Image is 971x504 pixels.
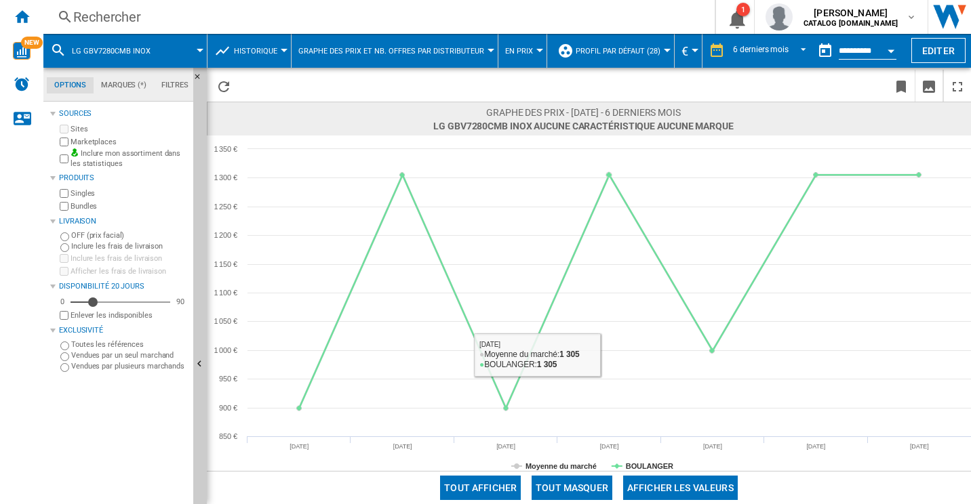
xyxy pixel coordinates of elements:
[298,34,491,68] button: Graphe des prix et nb. offres par distributeur
[60,254,68,263] input: Inclure les frais de livraison
[804,6,898,20] span: [PERSON_NAME]
[60,352,69,361] input: Vendues par un seul marchand
[681,34,695,68] button: €
[532,476,612,500] button: Tout masquer
[505,34,540,68] button: En prix
[626,462,673,470] tspan: BOULANGER
[71,253,188,264] label: Inclure les frais de livraison
[440,476,521,500] button: Tout afficher
[888,70,915,102] button: Créer un favoris
[219,404,237,412] tspan: 900 €
[72,47,151,56] span: LG GBV7280CMB INOX
[214,231,237,239] tspan: 1 200 €
[393,443,412,450] tspan: [DATE]
[73,7,679,26] div: Rechercher
[72,34,164,68] button: LG GBV7280CMB INOX
[14,76,30,92] img: alerts-logo.svg
[60,311,68,320] input: Afficher les frais de livraison
[214,203,237,211] tspan: 1 250 €
[59,108,188,119] div: Sources
[910,443,929,450] tspan: [DATE]
[234,34,284,68] button: Historique
[703,443,722,450] tspan: [DATE]
[505,47,533,56] span: En prix
[60,363,69,372] input: Vendues par plusieurs marchands
[59,281,188,292] div: Disponibilité 20 Jours
[214,317,237,325] tspan: 1 050 €
[71,201,188,211] label: Bundles
[214,34,284,68] div: Historique
[736,3,750,16] div: 1
[60,341,69,350] input: Toutes les références
[71,124,188,134] label: Sites
[214,173,237,182] tspan: 1 300 €
[71,137,188,147] label: Marketplaces
[526,462,597,470] tspan: Moyenne du marché
[50,34,200,68] div: LG GBV7280CMB INOX
[214,346,237,354] tspan: 1 000 €
[71,230,188,240] label: OFF (prix facial)
[214,260,237,268] tspan: 1 150 €
[71,188,188,198] label: Singles
[154,77,196,93] md-tab-item: Filtres
[732,40,812,62] md-select: REPORTS.WIZARD.STEPS.REPORT.STEPS.REPORT_OPTIONS.PERIOD: 6 derniers mois
[290,443,309,450] tspan: [DATE]
[214,145,237,153] tspan: 1 350 €
[60,189,68,198] input: Singles
[59,325,188,336] div: Exclusivité
[234,47,277,56] span: Historique
[59,216,188,227] div: Livraison
[21,37,43,49] span: NEW
[766,3,793,30] img: profile.jpg
[60,125,68,133] input: Sites
[433,106,734,119] span: Graphe des prix - [DATE] - 6 derniers mois
[298,47,484,56] span: Graphe des prix et nb. offres par distributeur
[71,295,170,309] md-slider: Disponibilité
[57,297,68,307] div: 0
[71,266,188,276] label: Afficher les frais de livraison
[576,34,667,68] button: Profil par défaut (28)
[219,432,237,440] tspan: 850 €
[59,173,188,184] div: Produits
[915,70,943,102] button: Télécharger en image
[879,37,903,61] button: Open calendar
[806,443,825,450] tspan: [DATE]
[623,476,738,500] button: Afficher les valeurs
[214,289,237,297] tspan: 1 100 €
[944,70,971,102] button: Plein écran
[60,150,68,167] input: Inclure mon assortiment dans les statistiques
[13,42,31,60] img: wise-card.svg
[576,47,660,56] span: Profil par défaut (28)
[60,267,68,276] input: Afficher les frais de livraison
[71,148,79,156] img: mysite-bg-18x18.png
[496,443,515,450] tspan: [DATE]
[71,361,188,371] label: Vendues par plusieurs marchands
[675,34,702,68] md-menu: Currency
[433,119,734,133] span: LG GBV7280CMB INOX Aucune caractéristique Aucune marque
[210,70,237,102] button: Recharger
[681,44,688,58] span: €
[47,77,94,93] md-tab-item: Options
[71,310,188,320] label: Enlever les indisponibles
[71,339,188,350] label: Toutes les références
[557,34,667,68] div: Profil par défaut (28)
[60,243,69,252] input: Inclure les frais de livraison
[804,19,898,28] b: CATALOG [DOMAIN_NAME]
[219,375,237,383] tspan: 950 €
[71,350,188,360] label: Vendues par un seul marchand
[60,232,69,241] input: OFF (prix facial)
[600,443,619,450] tspan: [DATE]
[71,148,188,169] label: Inclure mon assortiment dans les statistiques
[812,37,839,64] button: md-calendar
[193,68,210,92] button: Masquer
[173,297,188,307] div: 90
[71,241,188,251] label: Inclure les frais de livraison
[94,77,154,93] md-tab-item: Marques (*)
[60,202,68,211] input: Bundles
[911,38,966,63] button: Editer
[733,45,789,54] div: 6 derniers mois
[60,138,68,146] input: Marketplaces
